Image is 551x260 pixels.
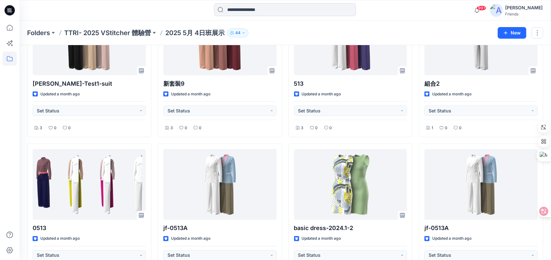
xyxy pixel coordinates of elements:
a: TTRI- 2025 VStitcher 體驗營 [64,28,151,37]
img: avatar [490,4,503,17]
p: basic dress-2024.1-2 [294,224,407,233]
p: 513 [294,79,407,88]
button: 44 [227,28,249,37]
p: 0 [315,125,318,131]
p: Updated a month ago [432,236,472,242]
p: [PERSON_NAME]-Test1-suit [33,79,146,88]
div: [PERSON_NAME] [505,4,543,12]
p: 0 [199,125,201,131]
p: 0 [445,125,447,131]
p: 3 [301,125,304,131]
button: New [498,27,526,39]
div: Friends [505,12,543,16]
p: Updated a month ago [40,91,80,98]
p: 3 [40,125,42,131]
p: 0 [330,125,332,131]
p: Updated a month ago [171,91,210,98]
p: 新套裝9 [163,79,277,88]
p: Updated a month ago [302,91,341,98]
a: jf-0513A [424,149,538,220]
p: Updated a month ago [171,236,210,242]
p: 0 [185,125,187,131]
p: jf-0513A [424,224,538,233]
p: 0513 [33,224,146,233]
p: Updated a month ago [40,236,80,242]
p: 1 [432,125,433,131]
p: 0 [68,125,71,131]
p: Updated a month ago [302,236,341,242]
a: 0513 [33,149,146,220]
a: jf-0513A [163,149,277,220]
p: 組合2 [424,79,538,88]
a: basic dress-2024.1-2 [294,149,407,220]
p: jf-0513A [163,224,277,233]
p: 0 [54,125,56,131]
p: 3 [170,125,173,131]
p: 0 [459,125,462,131]
p: Updated a month ago [432,91,472,98]
a: Folders [27,28,50,37]
span: 99+ [477,5,486,11]
p: 2025 5月 4日班展示 [165,28,225,37]
p: 44 [235,29,240,36]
